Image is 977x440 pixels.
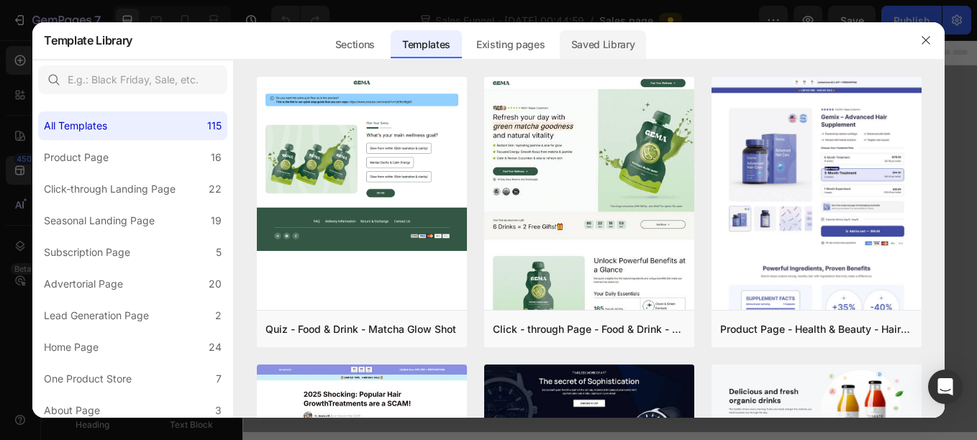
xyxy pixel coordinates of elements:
div: 19 [211,212,222,229]
div: Existing pages [465,30,557,59]
div: Home Page [44,339,99,356]
strong: Get yours [DATE] [378,277,486,291]
div: Advertorial Page [44,275,123,293]
div: 22 [209,180,222,198]
h2: Template Library [44,22,132,59]
div: About Page [44,402,100,419]
div: Product Page - Health & Beauty - Hair Supplement [720,321,913,338]
div: 5 [216,244,222,261]
div: Saved Library [560,30,647,59]
div: Click - through Page - Food & Drink - Matcha Glow Shot [493,321,686,338]
div: Seasonal Landing Page [44,212,155,229]
div: 115 [207,117,222,134]
div: One Product Store [44,370,132,388]
a: Get yours [DATE] [360,267,503,302]
div: 16 [211,149,222,166]
div: 7 [216,370,222,388]
strong: Set meal times, control portions, and care for your pet even when you’re away. [199,237,665,252]
input: E.g.: Black Friday, Sale, etc. [38,65,227,94]
div: All Templates [44,117,107,134]
div: Templates [391,30,462,59]
div: Lead Generation Page [44,307,149,324]
div: Subscription Page [44,244,130,261]
div: 24 [209,339,222,356]
img: quiz-1.png [257,77,467,251]
div: 20 [209,275,222,293]
div: Quiz - Food & Drink - Matcha Glow Shot [265,321,456,338]
div: Open Intercom Messenger [928,370,963,404]
div: Sections [324,30,386,59]
strong: Never Miss a Meal Again [307,193,556,218]
div: Click-through Landing Page [44,180,176,198]
div: Product Page [44,149,109,166]
div: 3 [215,402,222,419]
div: 2 [215,307,222,324]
